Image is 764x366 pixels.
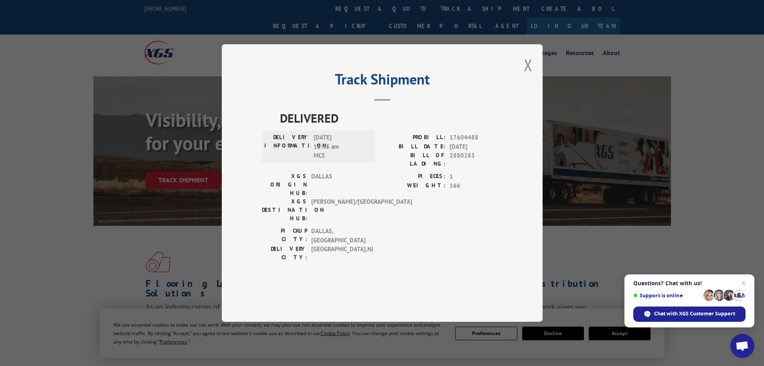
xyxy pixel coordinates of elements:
[314,133,368,160] span: [DATE] 11:45 am MCS
[450,142,503,151] span: [DATE]
[311,245,365,262] span: [GEOGRAPHIC_DATA] , NJ
[311,227,365,245] span: DALLAS , [GEOGRAPHIC_DATA]
[633,307,746,322] div: Chat with XGS Customer Support
[633,280,746,286] span: Questions? Chat with us!
[739,278,748,288] span: Close chat
[311,172,365,197] span: DALLAS
[262,74,503,89] h2: Track Shipment
[730,334,754,358] div: Open chat
[264,133,310,160] label: DELIVERY INFORMATION:
[633,292,701,299] span: Support is online
[262,245,307,262] label: DELIVERY CITY:
[524,54,533,76] button: Close modal
[262,172,307,197] label: XGS ORIGIN HUB:
[262,227,307,245] label: PICKUP CITY:
[382,142,446,151] label: BILL DATE:
[382,133,446,142] label: PROBILL:
[280,109,503,127] span: DELIVERED
[450,172,503,181] span: 1
[262,197,307,223] label: XGS DESTINATION HUB:
[450,151,503,168] span: 2880283
[382,181,446,190] label: WEIGHT:
[654,310,735,317] span: Chat with XGS Customer Support
[382,172,446,181] label: PIECES:
[382,151,446,168] label: BILL OF LADING:
[450,133,503,142] span: 17604488
[311,197,365,223] span: [PERSON_NAME]/[GEOGRAPHIC_DATA]
[450,181,503,190] span: 166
